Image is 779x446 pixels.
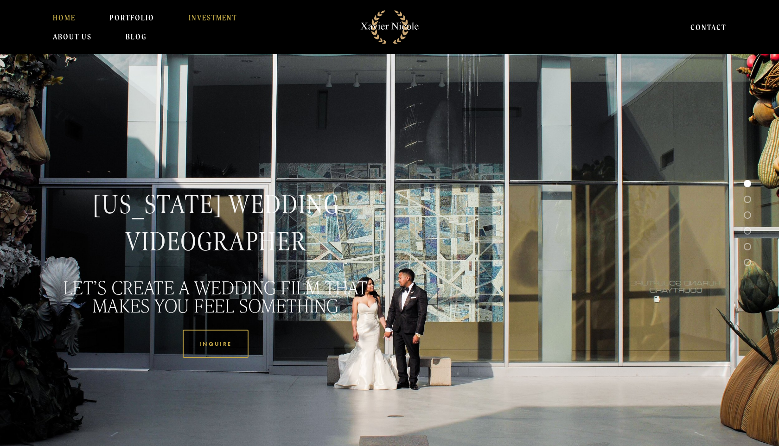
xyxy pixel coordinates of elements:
h1: [US_STATE] WEDDING VIDEOGRAPHER [50,186,382,260]
a: BLOG [126,27,147,46]
a: CONTACT [690,18,726,36]
img: Michigan Wedding Videographers | Detroit Cinematic Wedding Films By Xavier Nicole [355,5,424,49]
a: PORTFOLIO [109,8,154,27]
a: About Us [53,27,92,46]
a: INVESTMENT [189,8,237,27]
a: HOME [53,8,76,27]
h2: LET’S CREATE A WEDDING FILM THAT MAKES YOU FEEL SOMETHING [50,278,382,314]
a: inquire [183,330,249,358]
